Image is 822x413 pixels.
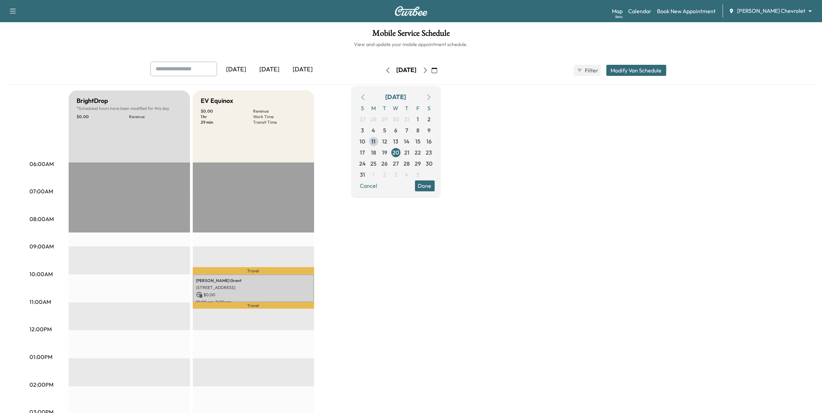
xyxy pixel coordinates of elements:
[424,103,435,114] span: S
[426,137,432,146] span: 16
[382,159,388,168] span: 26
[77,96,109,106] h5: BrightDrop
[390,103,401,114] span: W
[253,114,306,120] p: Work Time
[371,148,376,157] span: 18
[253,120,306,125] p: Transit Time
[737,7,805,15] span: [PERSON_NAME] Chevrolet
[393,137,398,146] span: 13
[404,159,410,168] span: 28
[196,285,311,290] p: [STREET_ADDRESS]
[7,41,815,48] h6: View and update your mobile appointment schedule.
[416,170,419,179] span: 5
[415,180,435,191] button: Done
[357,103,368,114] span: S
[574,65,601,76] button: Filter
[201,114,253,120] p: 1 hr
[585,66,598,74] span: Filter
[615,14,623,19] div: Beta
[406,126,408,134] span: 7
[201,108,253,114] p: $ 0.00
[77,106,182,111] p: Scheduled hours have been modified for this day
[427,115,431,123] span: 2
[196,292,311,298] p: $ 0.00
[372,126,375,134] span: 4
[392,115,399,123] span: 30
[612,7,623,15] a: MapBeta
[397,66,417,74] div: [DATE]
[426,159,432,168] span: 30
[395,6,428,16] img: Curbee Logo
[253,108,306,114] p: Revenue
[392,148,399,157] span: 20
[415,159,421,168] span: 29
[286,62,320,78] div: [DATE]
[201,96,233,106] h5: EV Equinox
[404,115,409,123] span: 31
[372,137,376,146] span: 11
[383,126,386,134] span: 5
[393,159,399,168] span: 27
[373,170,375,179] span: 1
[404,137,410,146] span: 14
[196,278,311,283] p: [PERSON_NAME] Grant
[394,170,397,179] span: 3
[382,148,387,157] span: 19
[129,114,182,120] p: Revenue
[30,242,54,251] p: 09:00AM
[382,115,388,123] span: 29
[417,115,419,123] span: 1
[413,103,424,114] span: F
[360,137,365,146] span: 10
[382,137,387,146] span: 12
[193,302,314,309] p: Travel
[657,7,716,15] a: Book New Appointment
[77,114,129,120] p: $ 0.00
[30,380,54,389] p: 02:00PM
[401,103,413,114] span: T
[361,126,364,134] span: 3
[427,126,431,134] span: 9
[371,159,377,168] span: 25
[405,170,409,179] span: 4
[628,7,651,15] a: Calendar
[30,298,51,306] p: 11:00AM
[220,62,253,78] div: [DATE]
[30,270,53,278] p: 10:00AM
[30,325,52,333] p: 12:00PM
[394,126,397,134] span: 6
[360,148,365,157] span: 17
[415,137,421,146] span: 15
[253,62,286,78] div: [DATE]
[30,353,53,361] p: 01:00PM
[357,180,381,191] button: Cancel
[30,187,53,195] p: 07:00AM
[360,170,365,179] span: 31
[30,160,54,168] p: 06:00AM
[193,267,314,274] p: Travel
[196,299,311,305] p: 10:00 am - 11:00 am
[415,148,421,157] span: 22
[383,170,386,179] span: 2
[30,215,54,223] p: 08:00AM
[386,92,406,102] div: [DATE]
[359,159,366,168] span: 24
[379,103,390,114] span: T
[201,120,253,125] p: 29 min
[7,29,815,41] h1: Mobile Service Schedule
[404,148,409,157] span: 21
[371,115,377,123] span: 28
[360,115,365,123] span: 27
[426,148,432,157] span: 23
[368,103,379,114] span: M
[416,126,419,134] span: 8
[606,65,666,76] button: Modify Van Schedule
